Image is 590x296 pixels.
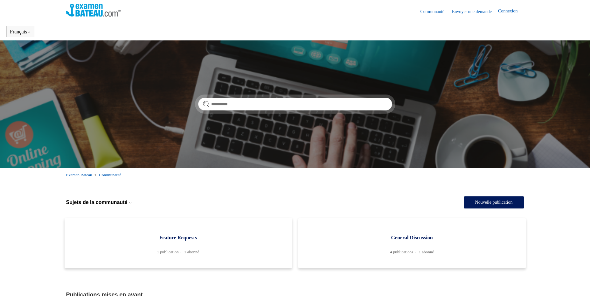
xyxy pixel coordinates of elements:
a: Communauté [99,173,121,177]
li: Examen Bateau [66,173,93,177]
li: 1 abonné [419,250,434,254]
a: General Discussion 4 publications 1 abonné [298,218,526,268]
a: Feature Requests 1 publication 1 abonné [65,218,292,268]
li: 4 publications [390,250,418,254]
span: General Discussion [308,234,516,242]
a: Connexion [498,8,524,15]
a: Envoyer une demande [452,8,498,15]
span: Feature Requests [74,234,282,242]
img: Page d’accueil du Centre d’aide Examen Bateau [66,4,121,17]
a: Nouvelle publication [464,196,524,208]
a: Communauté [420,8,450,15]
input: Rechercher [198,98,392,110]
a: Examen Bateau [66,173,92,177]
button: Sujets de la communauté [66,200,133,205]
li: 1 abonné [184,250,199,254]
button: Français [10,29,31,35]
h2: Sujets de la communauté [66,200,128,205]
li: Communauté [93,173,121,177]
li: 1 publication [157,250,183,254]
